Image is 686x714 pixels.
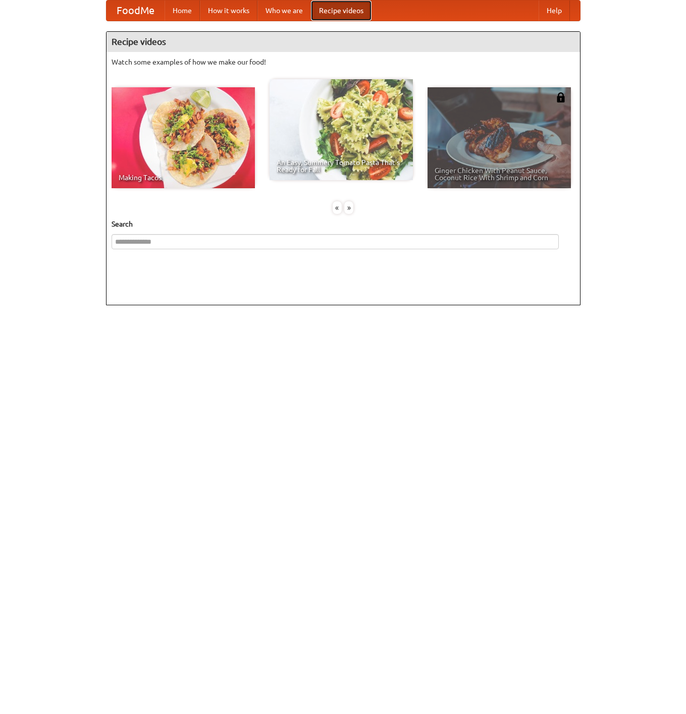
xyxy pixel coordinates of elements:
a: An Easy, Summery Tomato Pasta That's Ready for Fall [270,79,413,180]
a: Recipe videos [311,1,372,21]
a: Making Tacos [112,87,255,188]
a: How it works [200,1,257,21]
a: Help [539,1,570,21]
div: « [333,201,342,214]
span: An Easy, Summery Tomato Pasta That's Ready for Fall [277,159,406,173]
img: 483408.png [556,92,566,102]
h5: Search [112,219,575,229]
div: » [344,201,353,214]
h4: Recipe videos [107,32,580,52]
a: Home [165,1,200,21]
a: Who we are [257,1,311,21]
span: Making Tacos [119,174,248,181]
a: FoodMe [107,1,165,21]
p: Watch some examples of how we make our food! [112,57,575,67]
